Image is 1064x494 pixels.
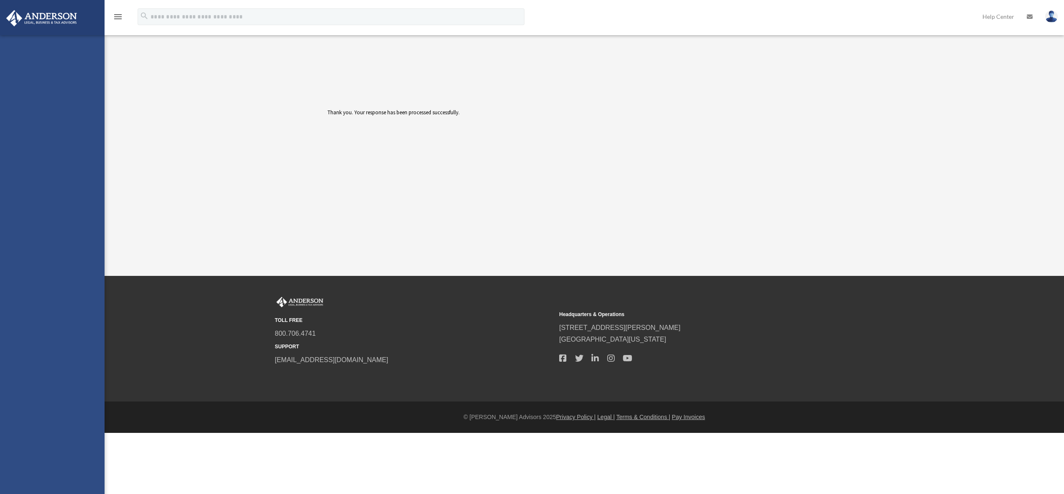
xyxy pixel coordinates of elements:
a: [STREET_ADDRESS][PERSON_NAME] [559,324,680,331]
small: Headquarters & Operations [559,310,838,319]
small: TOLL FREE [275,316,553,325]
img: Anderson Advisors Platinum Portal [4,10,79,26]
a: Privacy Policy | [556,414,596,420]
small: SUPPORT [275,342,553,351]
div: © [PERSON_NAME] Advisors 2025 [105,412,1064,422]
a: Legal | [597,414,615,420]
i: search [140,11,149,21]
a: [EMAIL_ADDRESS][DOMAIN_NAME] [275,356,388,363]
a: Pay Invoices [672,414,705,420]
img: User Pic [1045,10,1058,23]
a: Terms & Conditions | [616,414,670,420]
i: menu [113,12,123,22]
a: menu [113,15,123,22]
a: [GEOGRAPHIC_DATA][US_STATE] [559,336,666,343]
div: Thank you. Your response has been processed successfully. [327,108,639,171]
a: 800.706.4741 [275,330,316,337]
img: Anderson Advisors Platinum Portal [275,297,325,308]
